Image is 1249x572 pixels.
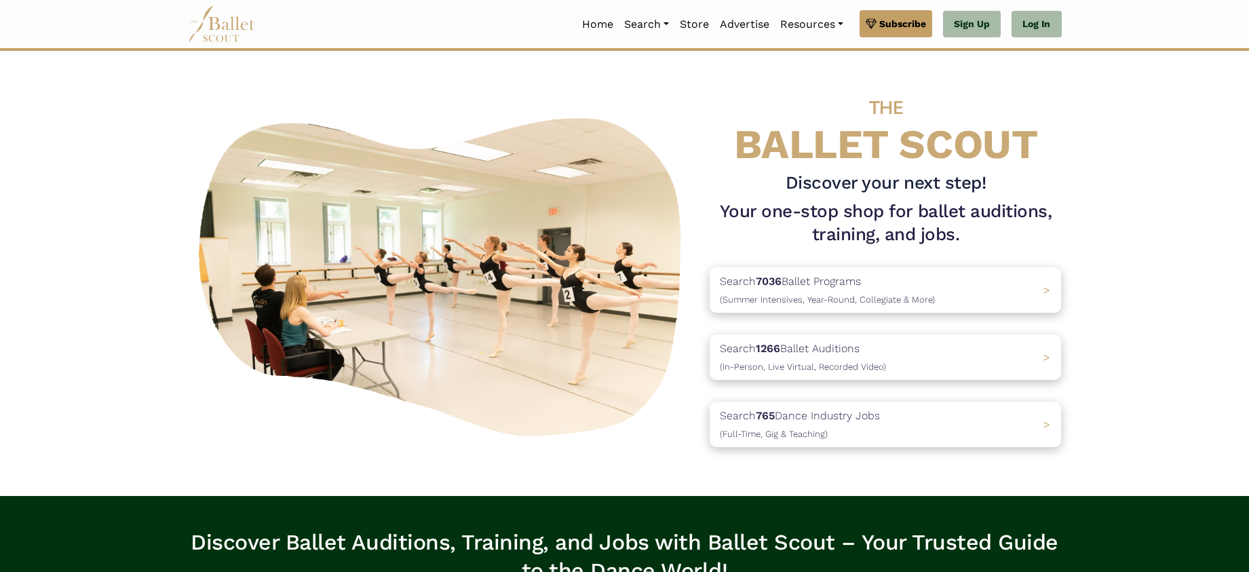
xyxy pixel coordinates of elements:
[879,16,926,31] span: Subscribe
[943,11,1001,38] a: Sign Up
[720,362,886,372] span: (In-Person, Live Virtual, Recorded Video)
[710,267,1061,313] a: Search7036Ballet Programs(Summer Intensives, Year-Round, Collegiate & More)>
[577,10,619,39] a: Home
[860,10,932,37] a: Subscribe
[756,342,780,355] b: 1266
[1043,351,1050,364] span: >
[866,16,877,31] img: gem.svg
[674,10,714,39] a: Store
[720,407,880,442] p: Search Dance Industry Jobs
[710,200,1061,246] h1: Your one-stop shop for ballet auditions, training, and jobs.
[720,294,935,305] span: (Summer Intensives, Year-Round, Collegiate & More)
[714,10,775,39] a: Advertise
[188,103,699,444] img: A group of ballerinas talking to each other in a ballet studio
[720,340,886,375] p: Search Ballet Auditions
[710,172,1061,195] h3: Discover your next step!
[1043,284,1050,297] span: >
[1012,11,1061,38] a: Log In
[756,275,782,288] b: 7036
[710,335,1061,380] a: Search1266Ballet Auditions(In-Person, Live Virtual, Recorded Video) >
[869,96,903,119] span: THE
[710,78,1061,166] h4: BALLET SCOUT
[619,10,674,39] a: Search
[710,402,1061,447] a: Search765Dance Industry Jobs(Full-Time, Gig & Teaching) >
[720,273,935,307] p: Search Ballet Programs
[1043,418,1050,431] span: >
[720,429,828,439] span: (Full-Time, Gig & Teaching)
[775,10,849,39] a: Resources
[756,409,775,422] b: 765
